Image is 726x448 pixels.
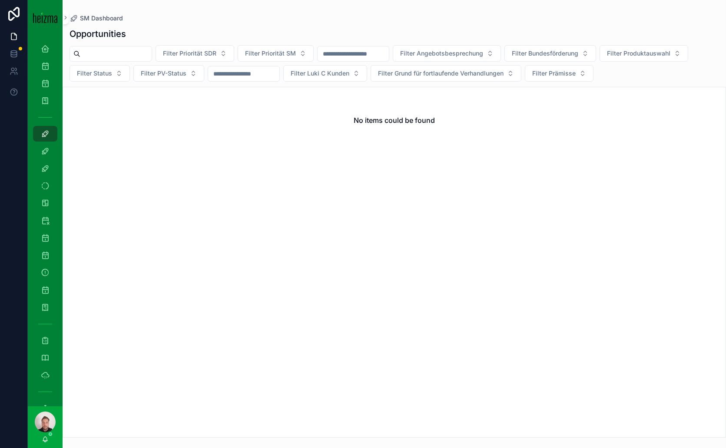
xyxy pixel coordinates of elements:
span: Filter Luki C Kunden [291,69,349,78]
button: Select Button [525,65,593,82]
span: Filter Priorität SDR [163,49,216,58]
span: Filter Grund für fortlaufende Verhandlungen [378,69,504,78]
button: Select Button [156,45,234,62]
span: Filter Produktauswahl [607,49,670,58]
button: Select Button [393,45,501,62]
a: SM Dashboard [70,14,123,23]
button: Select Button [283,65,367,82]
h2: No items could be found [354,115,435,125]
div: scrollable content [28,35,63,406]
span: Filter Angebotsbesprechung [400,49,483,58]
span: Filter PV-Status [141,69,186,78]
h1: Opportunities [70,28,126,40]
button: Select Button [600,45,688,62]
span: Filter Priorität SM [245,49,296,58]
button: Select Button [70,65,130,82]
button: Select Button [238,45,314,62]
img: App logo [33,12,57,23]
span: Filter Prämisse [532,69,576,78]
span: Filter Status [77,69,112,78]
span: SM Dashboard [80,14,123,23]
button: Select Button [504,45,596,62]
span: Filter Bundesförderung [512,49,578,58]
button: Select Button [133,65,204,82]
button: Select Button [371,65,521,82]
